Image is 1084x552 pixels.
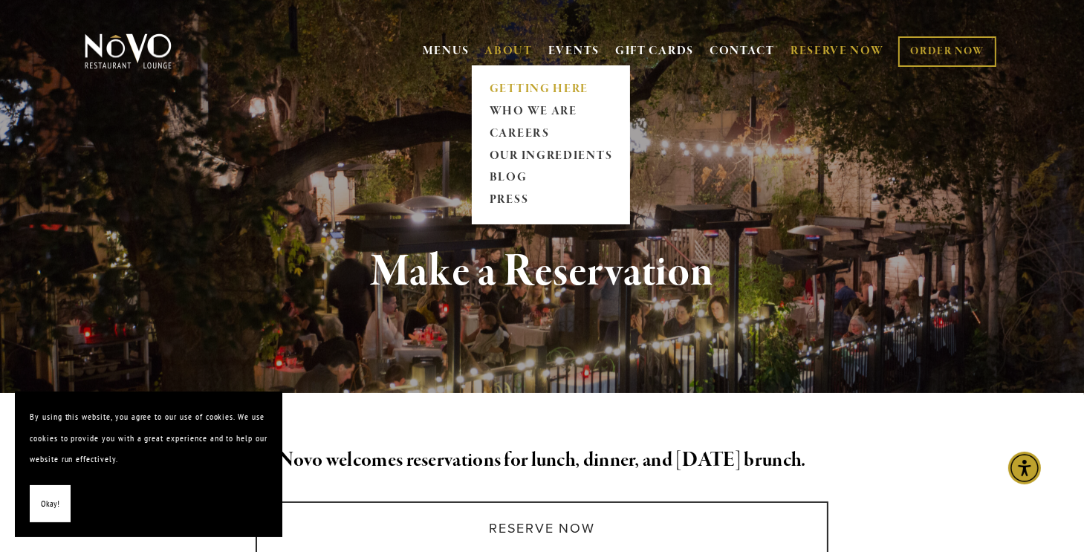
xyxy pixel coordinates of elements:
a: CAREERS [484,123,617,145]
button: Okay! [30,485,71,523]
img: Novo Restaurant &amp; Lounge [82,33,175,70]
a: WHO WE ARE [484,100,617,123]
a: GIFT CARDS [615,37,694,65]
a: BLOG [484,167,617,189]
span: Okay! [41,493,59,515]
a: RESERVE NOW [791,37,884,65]
a: CONTACT [710,37,775,65]
h2: Novo welcomes reservations for lunch, dinner, and [DATE] brunch. [109,445,976,476]
section: Cookie banner [15,392,282,537]
a: EVENTS [548,44,600,59]
div: Accessibility Menu [1008,452,1041,484]
a: ABOUT [484,44,533,59]
a: MENUS [423,44,470,59]
a: OUR INGREDIENTS [484,145,617,167]
a: GETTING HERE [484,78,617,100]
strong: Make a Reservation [371,244,713,300]
a: ORDER NOW [898,36,996,67]
a: PRESS [484,189,617,212]
p: By using this website, you agree to our use of cookies. We use cookies to provide you with a grea... [30,406,267,470]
